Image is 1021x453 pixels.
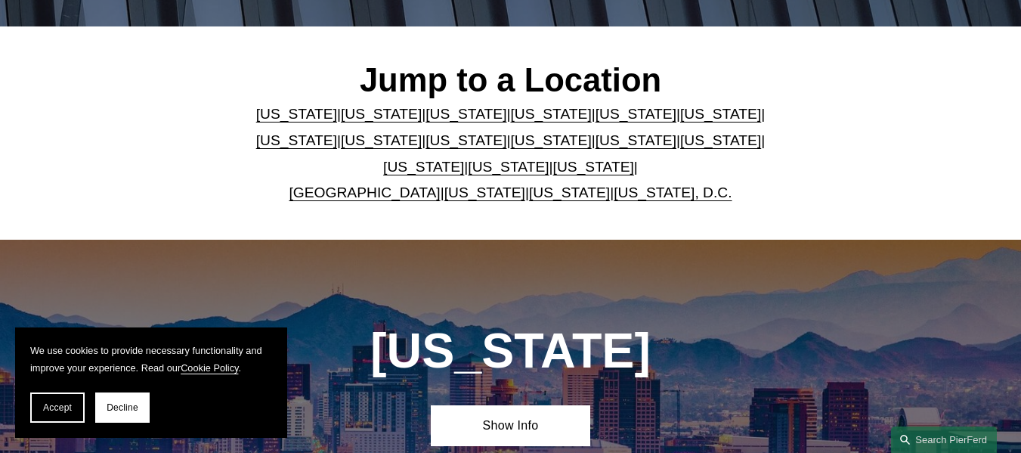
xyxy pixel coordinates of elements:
[311,323,710,379] h1: [US_STATE]
[468,159,549,175] a: [US_STATE]
[30,343,272,377] p: We use cookies to provide necessary functionality and improve your experience. Read our .
[95,392,150,423] button: Decline
[425,106,506,122] a: [US_STATE]
[383,159,464,175] a: [US_STATE]
[425,132,506,148] a: [US_STATE]
[230,61,791,101] h2: Jump to a Location
[341,132,422,148] a: [US_STATE]
[181,362,238,374] a: Cookie Policy
[553,159,634,175] a: [US_STATE]
[341,106,422,122] a: [US_STATE]
[15,327,287,438] section: Cookie banner
[431,405,591,447] a: Show Info
[596,106,676,122] a: [US_STATE]
[30,392,85,423] button: Accept
[256,106,337,122] a: [US_STATE]
[891,427,997,453] a: Search this site
[510,106,591,122] a: [US_STATE]
[680,106,761,122] a: [US_STATE]
[43,402,72,413] span: Accept
[444,185,525,200] a: [US_STATE]
[596,132,676,148] a: [US_STATE]
[256,132,337,148] a: [US_STATE]
[107,402,138,413] span: Decline
[510,132,591,148] a: [US_STATE]
[680,132,761,148] a: [US_STATE]
[529,185,610,200] a: [US_STATE]
[614,185,732,200] a: [US_STATE], D.C.
[289,185,440,200] a: [GEOGRAPHIC_DATA]
[230,101,791,206] p: | | | | | | | | | | | | | | | | | |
